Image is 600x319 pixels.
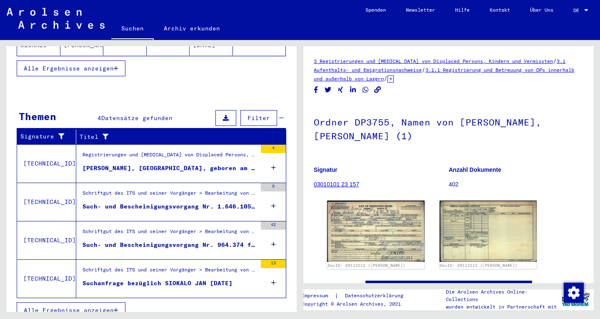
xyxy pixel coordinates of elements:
[82,241,257,249] div: Such- und Bescheinigungsvorgang Nr. 964.374 für [PERSON_NAME] geboren [DEMOGRAPHIC_DATA]
[314,103,583,153] h1: Ordner DP3755, Namen von [PERSON_NAME], [PERSON_NAME] (1)
[553,57,557,65] span: /
[324,85,332,95] button: Share on Twitter
[17,183,76,221] td: [TECHNICAL_ID]
[24,65,114,72] span: Alle Ergebnisse anzeigen
[17,60,125,76] button: Alle Ergebnisse anzeigen
[261,183,286,191] div: 5
[314,67,574,82] a: 3.1.1 Registrierung und Betreuung von DPs innerhalb und außerhalb von Lagern
[17,302,125,318] button: Alle Ergebnisse anzeigen
[560,289,591,310] img: yv_logo.png
[422,66,425,73] span: /
[20,130,78,143] div: Signature
[97,114,101,122] span: 4
[314,166,337,173] b: Signatur
[80,130,278,143] div: Titel
[82,279,232,288] div: Suchanfrage bezüglich SIOKALO JAN [DATE]
[312,85,320,95] button: Share on Facebook
[564,283,584,303] img: Zustimmung ändern
[111,18,154,40] a: Suchen
[440,263,517,268] a: DocID: 69113112 ([PERSON_NAME])
[302,291,413,300] div: |
[440,201,537,262] img: 002.jpg
[82,151,257,163] div: Registrierungen und [MEDICAL_DATA] von Displaced Persons, Kindern und Vermissten > Unterstützungs...
[449,166,501,173] b: Anzahl Dokumente
[361,85,370,95] button: Share on WhatsApp
[17,259,76,298] td: [TECHNICAL_ID]
[302,291,335,300] a: Impressum
[573,8,582,13] span: DE
[384,75,387,82] span: /
[336,85,345,95] button: Share on Xing
[302,300,413,308] p: Copyright © Arolsen Archives, 2021
[7,8,105,29] img: Arolsen_neg.svg
[17,144,76,183] td: [TECHNICAL_ID]
[327,201,425,262] img: 001.jpg
[314,58,553,64] a: 3 Registrierungen und [MEDICAL_DATA] von Displaced Persons, Kindern und Vermissten
[328,263,405,268] a: DocID: 69113112 ([PERSON_NAME])
[261,221,286,230] div: 42
[82,266,257,278] div: Schriftgut des ITS und seiner Vorgänger > Bearbeitung von Anfragen > Fallbezogene [MEDICAL_DATA] ...
[19,109,56,124] div: Themen
[446,303,557,311] p: wurden entwickelt in Partnerschaft mit
[449,180,583,189] p: 402
[261,145,286,153] div: 4
[82,189,257,201] div: Schriftgut des ITS und seiner Vorgänger > Bearbeitung von Anfragen > Fallbezogene [MEDICAL_DATA] ...
[17,221,76,259] td: [TECHNICAL_ID]
[20,132,70,141] div: Signature
[154,18,230,38] a: Archiv erkunden
[82,202,257,211] div: Such- und Bescheinigungsvorgang Nr. 1.646.105 für [PERSON_NAME] geboren [DEMOGRAPHIC_DATA]
[82,164,257,173] div: [PERSON_NAME], [GEOGRAPHIC_DATA], geboren am [DEMOGRAPHIC_DATA], geboren in [GEOGRAPHIC_DATA]
[247,114,270,122] span: Filter
[349,85,357,95] button: Share on LinkedIn
[563,282,583,302] div: Zustimmung ändern
[101,114,172,122] span: Datensätze gefunden
[314,181,359,188] a: 03010101 23 157
[80,133,270,141] div: Titel
[24,306,114,314] span: Alle Ergebnisse anzeigen
[261,260,286,268] div: 13
[82,228,257,239] div: Schriftgut des ITS und seiner Vorgänger > Bearbeitung von Anfragen > Fallbezogene [MEDICAL_DATA] ...
[338,291,413,300] a: Datenschutzerklärung
[240,110,277,126] button: Filter
[446,288,557,303] p: Die Arolsen Archives Online-Collections
[373,85,382,95] button: Copy link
